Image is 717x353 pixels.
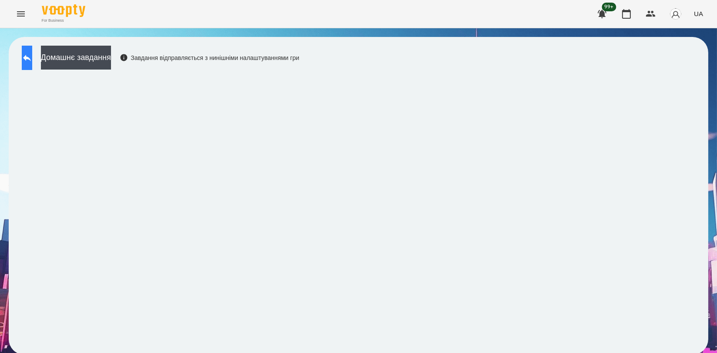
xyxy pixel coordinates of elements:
[10,3,31,24] button: Menu
[42,18,85,23] span: For Business
[694,9,703,18] span: UA
[690,6,707,22] button: UA
[670,8,682,20] img: avatar_s.png
[42,4,85,17] img: Voopty Logo
[602,3,616,11] span: 99+
[120,53,300,62] div: Завдання відправляється з нинішніми налаштуваннями гри
[41,46,111,70] button: Домашнє завдання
